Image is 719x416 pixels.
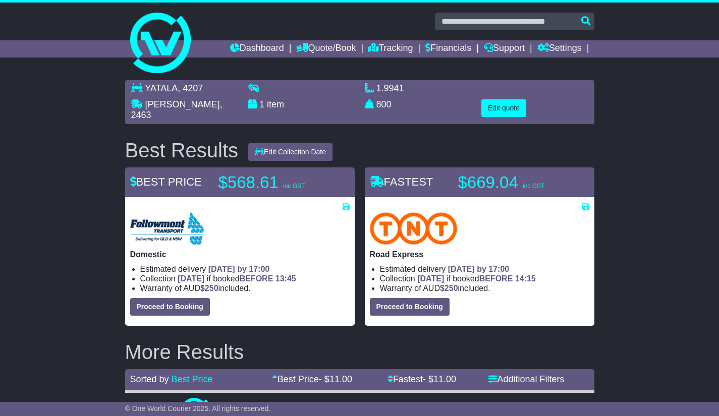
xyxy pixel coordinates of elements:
span: FASTEST [370,175,433,188]
span: YATALA [145,83,178,93]
button: Proceed to Booking [370,298,450,316]
li: Warranty of AUD included. [380,283,589,293]
span: , 4207 [178,83,203,93]
button: Proceed to Booking [130,298,210,316]
span: item [267,99,284,109]
span: Sorted by [130,374,169,384]
span: $ [200,284,218,292]
span: 800 [376,99,392,109]
li: Collection [140,274,350,283]
a: Quote/Book [296,40,356,57]
span: inc GST [523,183,544,190]
span: - $ [319,374,352,384]
span: 250 [205,284,218,292]
span: 1.9941 [376,83,404,93]
a: Tracking [368,40,413,57]
span: BEFORE [240,274,273,283]
a: Best Price- $11.00 [272,374,352,384]
span: 11.00 [433,374,456,384]
span: - $ [423,374,456,384]
a: Fastest- $11.00 [388,374,456,384]
span: 250 [445,284,458,292]
a: Dashboard [230,40,284,57]
span: [PERSON_NAME] [145,99,220,109]
span: 13:45 [275,274,296,283]
h2: More Results [125,341,594,363]
span: [DATE] [417,274,444,283]
a: Best Price [172,374,213,384]
span: © One World Courier 2025. All rights reserved. [125,404,271,412]
div: Best Results [120,139,244,161]
span: , 2463 [131,99,223,121]
a: Additional Filters [488,374,565,384]
a: Settings [537,40,582,57]
li: Warranty of AUD included. [140,283,350,293]
p: Domestic [130,250,350,259]
img: Followmont Transport: Domestic [130,212,204,245]
span: inc GST [283,183,305,190]
button: Edit Collection Date [248,143,333,161]
li: Collection [380,274,589,283]
img: TNT Domestic: Road Express [370,212,458,245]
span: $ [440,284,458,292]
span: BEFORE [479,274,513,283]
span: 11.00 [329,374,352,384]
button: Edit quote [481,99,526,117]
p: $568.61 [218,172,345,193]
span: [DATE] [178,274,204,283]
span: 14:15 [515,274,536,283]
p: $669.04 [458,172,584,193]
span: BEST PRICE [130,175,202,188]
li: Estimated delivery [380,264,589,274]
span: [DATE] by 17:00 [208,265,270,273]
a: Support [484,40,525,57]
p: Road Express [370,250,589,259]
li: Estimated delivery [140,264,350,274]
span: if booked [417,274,535,283]
span: 1 [259,99,264,109]
span: [DATE] by 17:00 [448,265,510,273]
a: Financials [425,40,471,57]
span: if booked [178,274,296,283]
